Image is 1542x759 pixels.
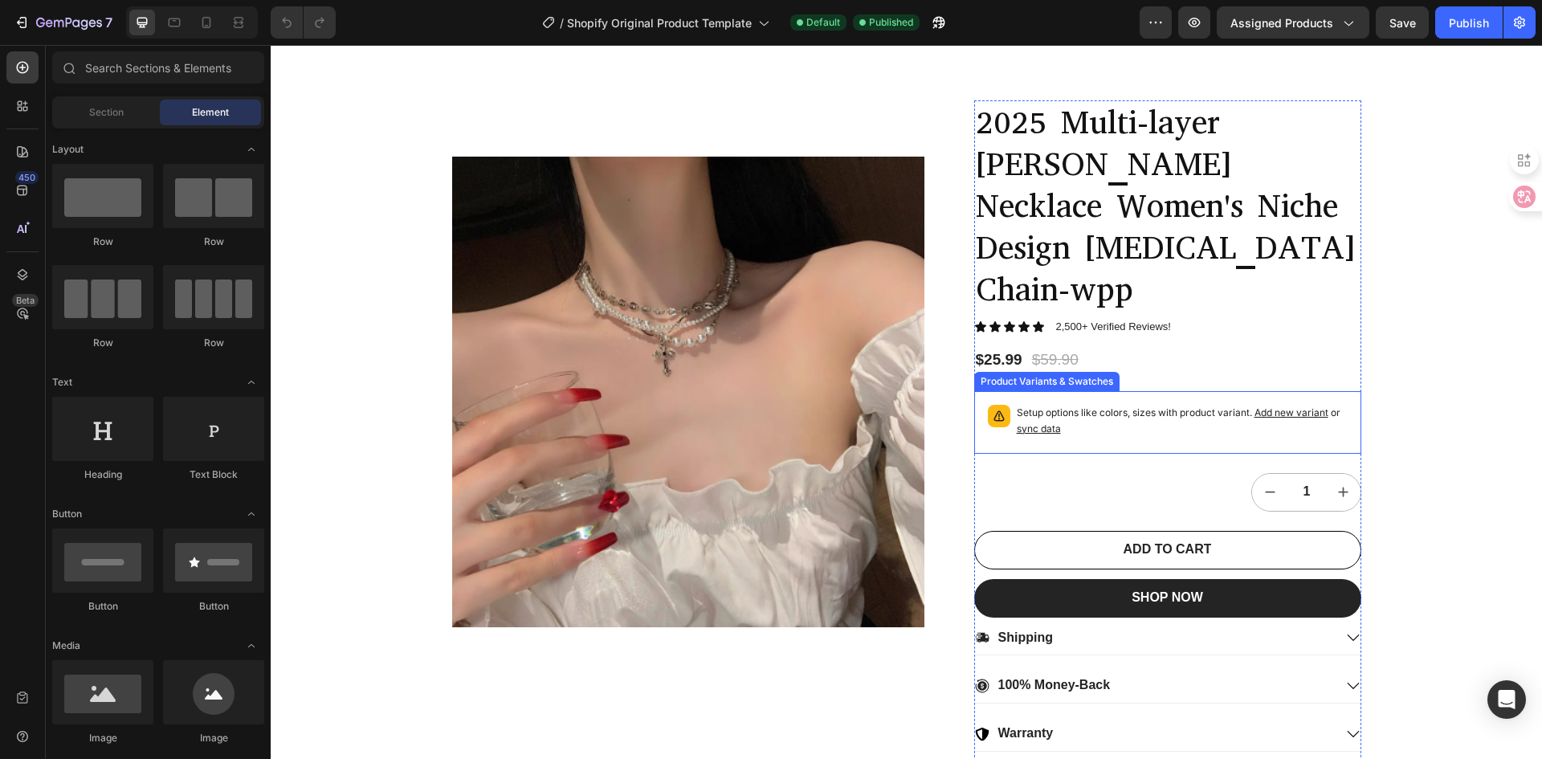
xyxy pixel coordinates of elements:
button: SHOP NOW [704,534,1091,573]
span: Element [192,105,229,120]
span: Save [1389,16,1416,30]
input: quantity [1018,429,1055,466]
div: Row [163,235,264,249]
span: Text [52,375,72,390]
div: $59.90 [760,304,810,327]
div: Image [52,731,153,745]
p: Warranty [728,680,783,697]
div: SHOP NOW [861,545,932,561]
p: Shipping [728,585,782,602]
div: Text Block [163,467,264,482]
p: 7 [105,13,112,32]
button: 7 [6,6,120,39]
span: Toggle open [239,501,264,527]
div: Publish [1449,14,1489,31]
iframe: Design area [271,45,1542,759]
button: Assigned Products [1217,6,1369,39]
div: ADD TO CART [853,496,941,513]
span: Section [89,105,124,120]
span: Button [52,507,82,521]
p: Setup options like colors, sizes with product variant. [746,360,1077,392]
div: 450 [15,171,39,184]
div: Image [163,731,264,745]
span: Default [806,15,840,30]
span: Shopify Original Product Template [567,14,752,31]
button: decrement [981,429,1018,466]
div: Beta [12,294,39,307]
div: Button [52,599,153,614]
span: sync data [746,377,790,390]
span: Assigned Products [1230,14,1333,31]
div: $25.99 [704,304,753,327]
span: Toggle open [239,369,264,395]
div: Row [163,336,264,350]
div: Heading [52,467,153,482]
div: Row [52,235,153,249]
span: / [560,14,564,31]
p: 2,500+ Verified Reviews! [785,275,900,289]
span: Add new variant [984,361,1058,373]
div: Undo/Redo [271,6,336,39]
p: 100% Money-Back [728,632,840,649]
div: Row [52,336,153,350]
button: ADD TO CART [704,486,1091,524]
button: Save [1376,6,1429,39]
span: or [746,361,1070,390]
input: Search Sections & Elements [52,51,264,84]
div: Open Intercom Messenger [1487,680,1526,719]
button: increment [1055,429,1091,466]
div: Button [163,599,264,614]
span: Published [869,15,913,30]
div: Product Variants & Swatches [707,329,846,344]
span: Layout [52,142,84,157]
span: Toggle open [239,137,264,162]
span: Toggle open [239,633,264,659]
span: Media [52,639,80,653]
button: Publish [1435,6,1503,39]
h1: 2025 Multi-layer [PERSON_NAME] Necklace Women's Niche Design [MEDICAL_DATA] Chain-wpp [704,55,1091,267]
